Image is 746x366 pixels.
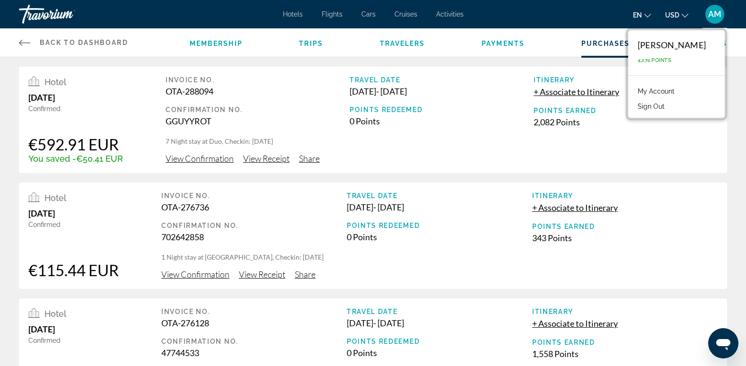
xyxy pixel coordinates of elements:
[166,137,718,146] p: 7 Night stay at Duo, Checkin: [DATE]
[347,318,532,328] div: [DATE] - [DATE]
[482,40,525,47] a: Payments
[161,202,347,212] div: OTA-276736
[347,232,532,242] div: 0 Points
[322,10,342,18] a: Flights
[161,192,347,200] div: Invoice No.
[283,10,303,18] a: Hotels
[28,135,123,154] div: €592.91 EUR
[166,116,350,126] div: GGUYYROT
[28,154,123,164] div: You saved -€50.41 EUR
[350,76,534,84] div: Travel Date
[532,233,718,243] div: 343 Points
[44,309,66,319] span: Hotel
[166,153,234,164] span: View Confirmation
[638,40,706,50] div: [PERSON_NAME]
[350,116,534,126] div: 0 Points
[40,39,128,46] span: Back to Dashboard
[28,105,123,113] div: Confirmed
[190,40,243,47] a: Membership
[299,153,320,164] span: Share
[19,2,114,26] a: Travorium
[633,11,642,19] span: en
[28,337,119,344] div: Confirmed
[350,86,534,96] div: [DATE] - [DATE]
[436,10,464,18] a: Activities
[633,85,679,97] a: My Account
[295,269,316,279] span: Share
[161,338,347,345] div: Confirmation No.
[665,11,679,19] span: USD
[633,8,651,22] button: Change language
[28,92,123,103] div: [DATE]
[702,4,727,24] button: User Menu
[243,153,290,164] span: View Receipt
[161,318,347,328] div: OTA-276128
[239,269,285,279] span: View Receipt
[19,28,128,57] a: Back to Dashboard
[638,57,671,63] span: 4,274 Points
[532,192,718,200] div: Itinerary
[44,193,66,203] span: Hotel
[347,338,532,345] div: Points Redeemed
[708,328,738,358] iframe: Schaltfläche zum Öffnen des Messaging-Fensters
[161,269,229,279] span: View Confirmation
[395,10,417,18] a: Cruises
[347,222,532,229] div: Points Redeemed
[347,308,532,315] div: Travel Date
[166,86,350,96] div: OTA-288094
[534,86,619,97] button: + Associate to Itinerary
[361,10,376,18] a: Cars
[633,100,669,113] button: Sign Out
[28,208,119,218] div: [DATE]
[161,222,347,229] div: Confirmation No.
[28,261,119,279] div: €115.44 EUR
[534,76,718,84] div: Itinerary
[161,308,347,315] div: Invoice No.
[534,117,718,127] div: 2,082 Points
[534,87,619,97] span: + Associate to Itinerary
[708,9,721,19] span: AM
[532,339,718,346] div: Points Earned
[44,77,66,87] span: Hotel
[665,8,688,22] button: Change currency
[534,107,718,114] div: Points Earned
[532,349,718,359] div: 1,558 Points
[166,106,350,113] div: Confirmation No.
[350,106,534,113] div: Points Redeemed
[28,324,119,334] div: [DATE]
[347,202,532,212] div: [DATE] - [DATE]
[532,223,718,230] div: Points Earned
[581,40,630,47] a: Purchases
[161,232,347,242] div: 702642858
[28,221,119,228] div: Confirmed
[161,253,718,262] p: 1 Night stay at [GEOGRAPHIC_DATA], Checkin: [DATE]
[166,76,350,84] div: Invoice No.
[161,348,347,358] div: 47744533
[347,348,532,358] div: 0 Points
[532,202,618,213] button: + Associate to Itinerary
[532,318,618,329] button: + Associate to Itinerary
[532,308,718,315] div: Itinerary
[299,40,323,47] a: Trips
[347,192,532,200] div: Travel Date
[380,40,425,47] a: Travelers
